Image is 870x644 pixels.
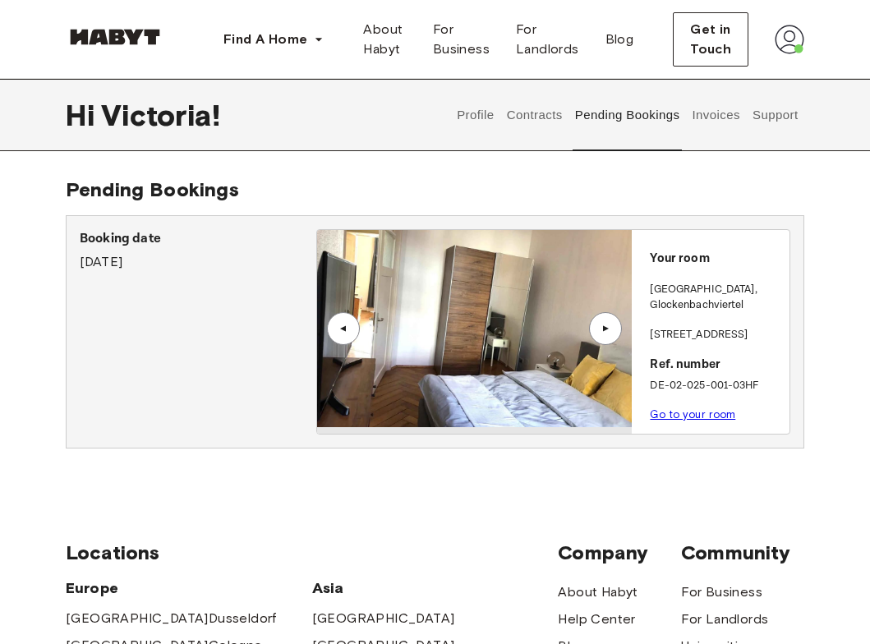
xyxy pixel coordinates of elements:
a: For Landlords [681,609,768,629]
button: Support [750,79,800,151]
span: For Business [433,20,490,59]
img: Habyt [66,29,164,45]
span: Pending Bookings [66,177,239,201]
a: [GEOGRAPHIC_DATA] [66,609,209,628]
p: Your room [650,250,783,269]
button: Profile [455,79,497,151]
a: About Habyt [350,13,419,66]
span: About Habyt [363,20,406,59]
button: Contracts [504,79,564,151]
span: Find A Home [223,30,307,49]
a: Dusseldorf [209,609,277,628]
button: Pending Bookings [573,79,682,151]
div: ▲ [335,324,352,333]
p: [STREET_ADDRESS] [650,327,783,343]
span: For Landlords [516,20,579,59]
p: Booking date [80,229,316,249]
a: Help Center [558,609,635,629]
a: [GEOGRAPHIC_DATA] [312,609,455,628]
button: Find A Home [210,23,337,56]
div: ▲ [597,324,614,333]
span: Blog [605,30,634,49]
a: For Landlords [503,13,592,66]
a: For Business [420,13,503,66]
a: Go to your room [650,408,735,421]
p: Ref. number [650,356,783,375]
a: For Business [681,582,762,602]
span: Locations [66,540,558,565]
span: Community [681,540,804,565]
div: user profile tabs [451,79,804,151]
span: Victoria ! [101,98,219,132]
div: [DATE] [80,229,316,272]
p: [GEOGRAPHIC_DATA] , Glockenbachviertel [650,282,783,314]
span: Hi [66,98,101,132]
button: Invoices [690,79,742,151]
span: Asia [312,578,435,598]
button: Get in Touch [673,12,748,67]
p: DE-02-025-001-03HF [650,378,783,394]
span: Get in Touch [687,20,734,59]
a: Blog [592,13,647,66]
span: Company [558,540,681,565]
img: avatar [775,25,804,54]
span: Europe [66,578,312,598]
img: Image of the room [317,230,632,427]
a: About Habyt [558,582,638,602]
